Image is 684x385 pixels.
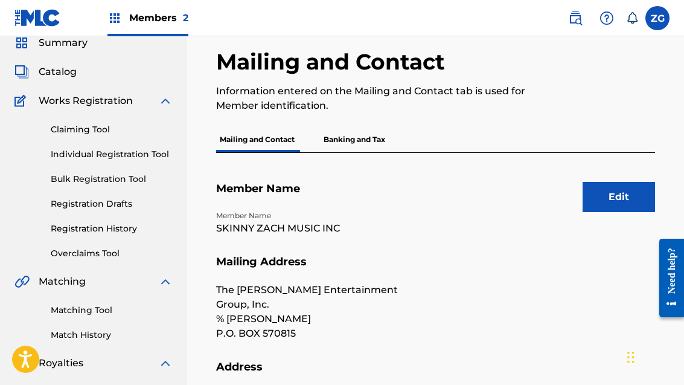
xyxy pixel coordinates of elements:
[129,11,188,25] span: Members
[583,182,655,212] button: Edit
[51,329,173,341] a: Match History
[626,12,638,24] div: Notifications
[39,36,88,50] span: Summary
[14,36,29,50] img: Summary
[650,228,684,328] iframe: Resource Center
[39,94,133,108] span: Works Registration
[14,9,61,27] img: MLC Logo
[599,11,614,25] img: help
[14,94,30,108] img: Works Registration
[216,326,429,341] p: P.O. BOX 570815
[51,173,173,186] a: Bulk Registration Tool
[51,222,173,235] a: Registration History
[563,6,587,30] a: Public Search
[14,65,29,79] img: Catalog
[624,327,684,385] iframe: Chat Widget
[216,283,429,312] p: The [PERSON_NAME] Entertainment Group, Inc.
[216,182,655,210] h5: Member Name
[627,339,634,375] div: Drag
[568,11,583,25] img: search
[216,210,429,221] p: Member Name
[216,255,655,283] h5: Mailing Address
[216,221,429,236] p: SKINNY ZACH MUSIC INC
[645,6,670,30] div: User Menu
[51,304,173,317] a: Matching Tool
[216,48,451,76] h2: Mailing and Contact
[183,12,188,24] span: 2
[216,84,554,113] p: Information entered on the Mailing and Contact tab is used for Member identification.
[51,198,173,210] a: Registration Drafts
[39,65,77,79] span: Catalog
[107,11,122,25] img: Top Rightsholders
[158,94,173,108] img: expand
[39,356,83,370] span: Royalties
[51,247,173,260] a: Overclaims Tool
[14,274,30,289] img: Matching
[51,123,173,136] a: Claiming Tool
[39,274,86,289] span: Matching
[158,274,173,289] img: expand
[216,312,429,326] p: % [PERSON_NAME]
[216,127,298,152] p: Mailing and Contact
[51,148,173,161] a: Individual Registration Tool
[14,65,77,79] a: CatalogCatalog
[14,36,88,50] a: SummarySummary
[595,6,619,30] div: Help
[158,356,173,370] img: expand
[320,127,389,152] p: Banking and Tax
